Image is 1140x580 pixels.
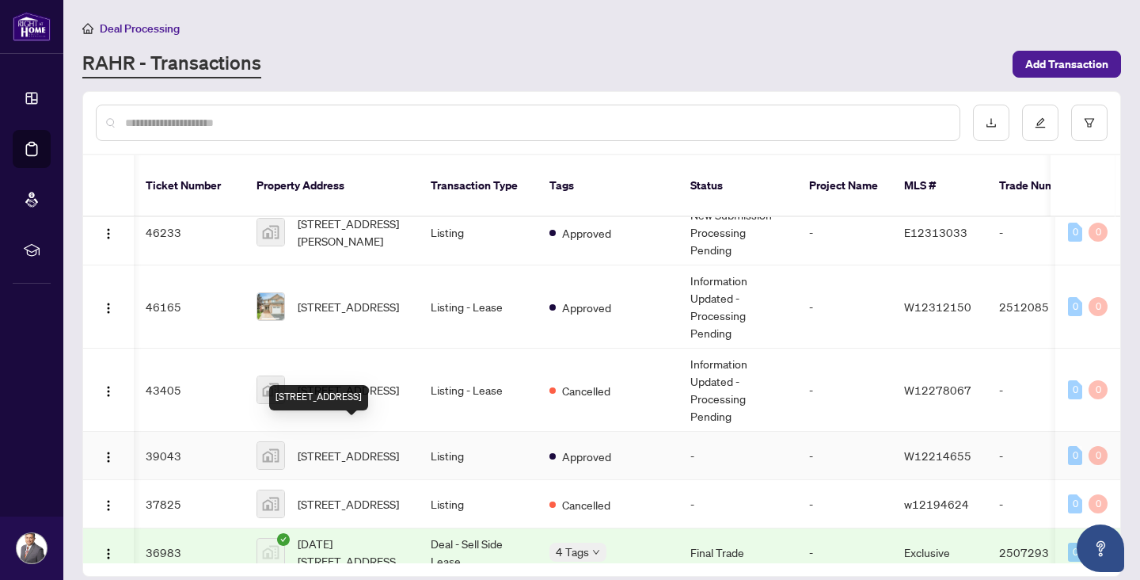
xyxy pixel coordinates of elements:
[904,225,967,239] span: E12313033
[973,105,1009,141] button: download
[257,293,284,320] img: thumbnail-img
[678,480,796,528] td: -
[1068,446,1082,465] div: 0
[1089,297,1108,316] div: 0
[891,155,986,217] th: MLS #
[102,499,115,512] img: Logo
[796,480,891,528] td: -
[418,265,537,349] td: Listing - Lease
[562,496,610,513] span: Cancelled
[418,432,537,480] td: Listing
[796,155,891,217] th: Project Name
[1077,525,1124,572] button: Open asap
[100,21,180,36] span: Deal Processing
[298,447,399,464] span: [STREET_ADDRESS]
[277,533,290,546] span: check-circle
[1035,117,1046,128] span: edit
[678,432,796,480] td: -
[1068,223,1082,242] div: 0
[133,528,244,577] td: 36983
[17,533,47,563] img: Profile Icon
[796,349,891,432] td: -
[244,155,418,217] th: Property Address
[562,448,611,465] span: Approved
[298,215,405,250] span: [STREET_ADDRESS][PERSON_NAME]
[96,491,121,517] button: Logo
[562,382,610,399] span: Cancelled
[298,298,399,315] span: [STREET_ADDRESS]
[102,227,115,240] img: Logo
[986,265,1097,349] td: 2512085
[257,539,284,566] img: thumbnail-img
[796,432,891,480] td: -
[1022,105,1058,141] button: edit
[418,349,537,432] td: Listing - Lease
[1068,380,1082,399] div: 0
[1089,223,1108,242] div: 0
[1084,117,1095,128] span: filter
[257,442,284,469] img: thumbnail-img
[257,490,284,517] img: thumbnail-img
[678,265,796,349] td: Information Updated - Processing Pending
[562,224,611,242] span: Approved
[96,443,121,468] button: Logo
[1068,543,1082,562] div: 0
[986,117,997,128] span: download
[1068,494,1082,513] div: 0
[904,448,971,463] span: W12214655
[298,381,399,399] span: [STREET_ADDRESS]
[986,349,1097,432] td: -
[678,155,796,217] th: Status
[96,377,121,403] button: Logo
[82,50,261,78] a: RAHR - Transactions
[1089,494,1108,513] div: 0
[1071,105,1108,141] button: filter
[133,155,244,217] th: Ticket Number
[1089,446,1108,465] div: 0
[133,200,244,265] td: 46233
[133,480,244,528] td: 37825
[678,528,796,577] td: Final Trade
[1013,51,1121,78] button: Add Transaction
[986,480,1097,528] td: -
[678,200,796,265] td: New Submission - Processing Pending
[133,265,244,349] td: 46165
[96,219,121,245] button: Logo
[562,299,611,316] span: Approved
[133,432,244,480] td: 39043
[904,383,971,397] span: W12278067
[904,545,950,559] span: Exclusive
[1089,380,1108,399] div: 0
[678,349,796,432] td: Information Updated - Processing Pending
[13,12,51,41] img: logo
[133,349,244,432] td: 43405
[418,528,537,577] td: Deal - Sell Side Lease
[102,451,115,464] img: Logo
[904,497,969,511] span: w12194624
[986,155,1097,217] th: Trade Number
[257,376,284,403] img: thumbnail-img
[537,155,678,217] th: Tags
[82,23,93,34] span: home
[96,540,121,565] button: Logo
[418,200,537,265] td: Listing
[592,548,600,556] span: down
[796,200,891,265] td: -
[269,385,368,410] div: [STREET_ADDRESS]
[418,480,537,528] td: Listing
[96,294,121,319] button: Logo
[1025,52,1108,77] span: Add Transaction
[298,495,399,513] span: [STREET_ADDRESS]
[102,548,115,560] img: Logo
[796,528,891,577] td: -
[904,300,971,314] span: W12312150
[102,302,115,315] img: Logo
[986,200,1097,265] td: -
[1068,297,1082,316] div: 0
[257,219,284,246] img: thumbnail-img
[556,543,589,561] span: 4 Tags
[986,432,1097,480] td: -
[796,265,891,349] td: -
[298,535,405,570] span: [DATE][STREET_ADDRESS][PERSON_NAME][PERSON_NAME]
[102,385,115,398] img: Logo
